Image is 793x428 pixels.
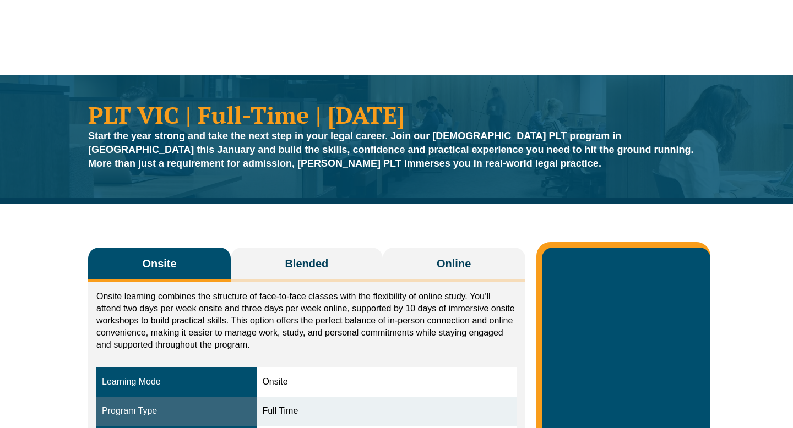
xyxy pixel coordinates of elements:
[88,130,694,169] strong: Start the year strong and take the next step in your legal career. Join our [DEMOGRAPHIC_DATA] PL...
[96,290,517,351] p: Onsite learning combines the structure of face-to-face classes with the flexibility of online stu...
[437,256,471,271] span: Online
[285,256,328,271] span: Blended
[262,405,511,418] div: Full Time
[262,376,511,388] div: Onsite
[102,376,251,388] div: Learning Mode
[102,405,251,418] div: Program Type
[142,256,176,271] span: Onsite
[88,103,705,127] h1: PLT VIC | Full-Time | [DATE]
